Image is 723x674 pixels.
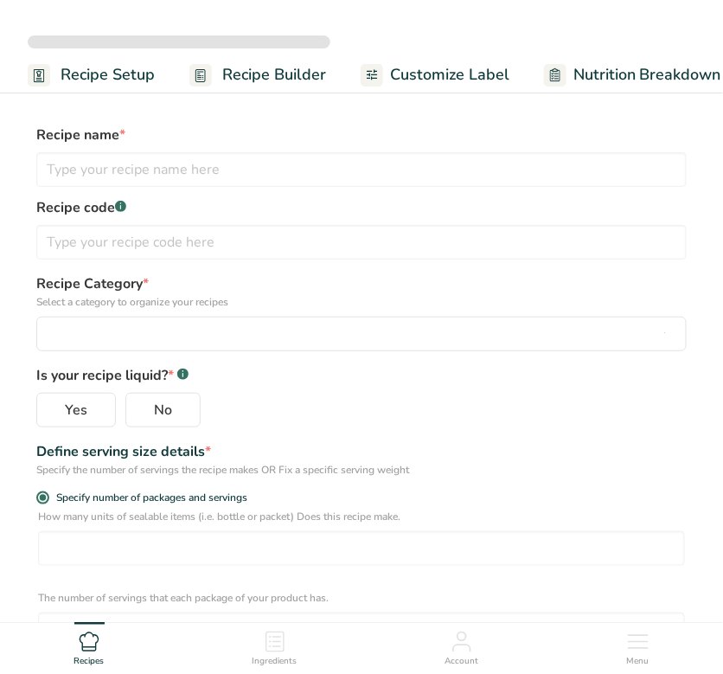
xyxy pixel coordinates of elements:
[36,362,687,386] p: Is your recipe liquid?
[390,63,509,87] span: Customize Label
[361,55,509,94] a: Customize Label
[28,55,155,94] a: Recipe Setup
[36,294,687,310] p: Select a category to organize your recipes
[36,125,687,145] label: Recipe name
[445,656,479,669] span: Account
[38,590,685,606] p: The number of servings that each package of your product has.
[36,197,687,218] label: Recipe code
[627,656,649,669] span: Menu
[445,623,479,670] a: Account
[49,491,247,504] span: Specify number of packages and servings
[36,273,687,310] label: Recipe Category
[36,152,687,187] input: Type your recipe name here
[38,509,685,524] p: How many units of sealable items (i.e. bottle or packet) Does this recipe make.
[154,401,172,419] span: No
[222,63,326,87] span: Recipe Builder
[61,63,155,87] span: Recipe Setup
[253,623,298,670] a: Ingredients
[36,462,687,478] div: Specify the number of servings the recipe makes OR Fix a specific serving weight
[573,63,721,87] span: Nutrition Breakdown
[253,656,298,669] span: Ingredients
[36,225,687,260] input: Type your recipe code here
[65,401,87,419] span: Yes
[36,441,687,462] div: Define serving size details
[189,55,326,94] a: Recipe Builder
[74,656,105,669] span: Recipes
[74,623,105,670] a: Recipes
